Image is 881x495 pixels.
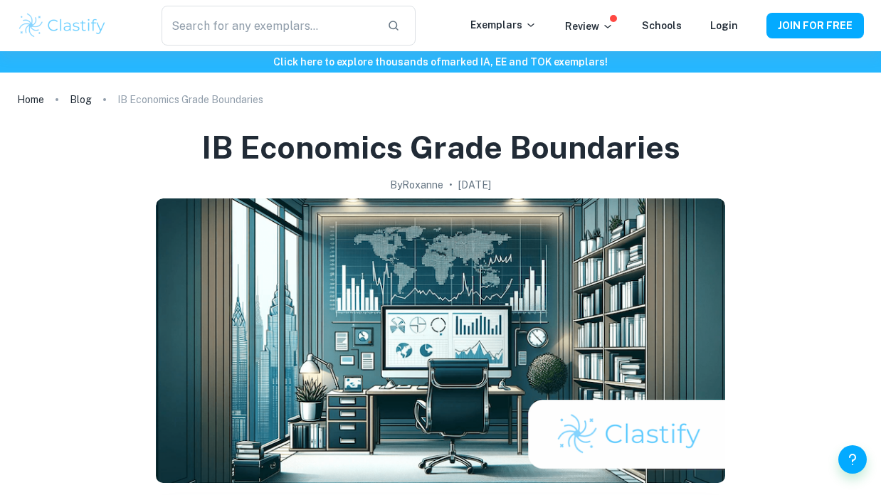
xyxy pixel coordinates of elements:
a: Blog [70,90,92,110]
p: • [449,177,453,193]
h6: Click here to explore thousands of marked IA, EE and TOK exemplars ! [3,54,878,70]
img: IB Economics Grade Boundaries cover image [156,198,725,483]
img: Clastify logo [17,11,107,40]
h2: By Roxanne [390,177,443,193]
a: Schools [642,20,682,31]
h2: [DATE] [458,177,491,193]
a: Home [17,90,44,110]
p: Review [565,18,613,34]
h1: IB Economics Grade Boundaries [201,127,680,169]
button: Help and Feedback [838,445,867,474]
p: Exemplars [470,17,537,33]
a: Login [710,20,738,31]
input: Search for any exemplars... [162,6,376,46]
p: IB Economics Grade Boundaries [117,92,263,107]
button: JOIN FOR FREE [766,13,864,38]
